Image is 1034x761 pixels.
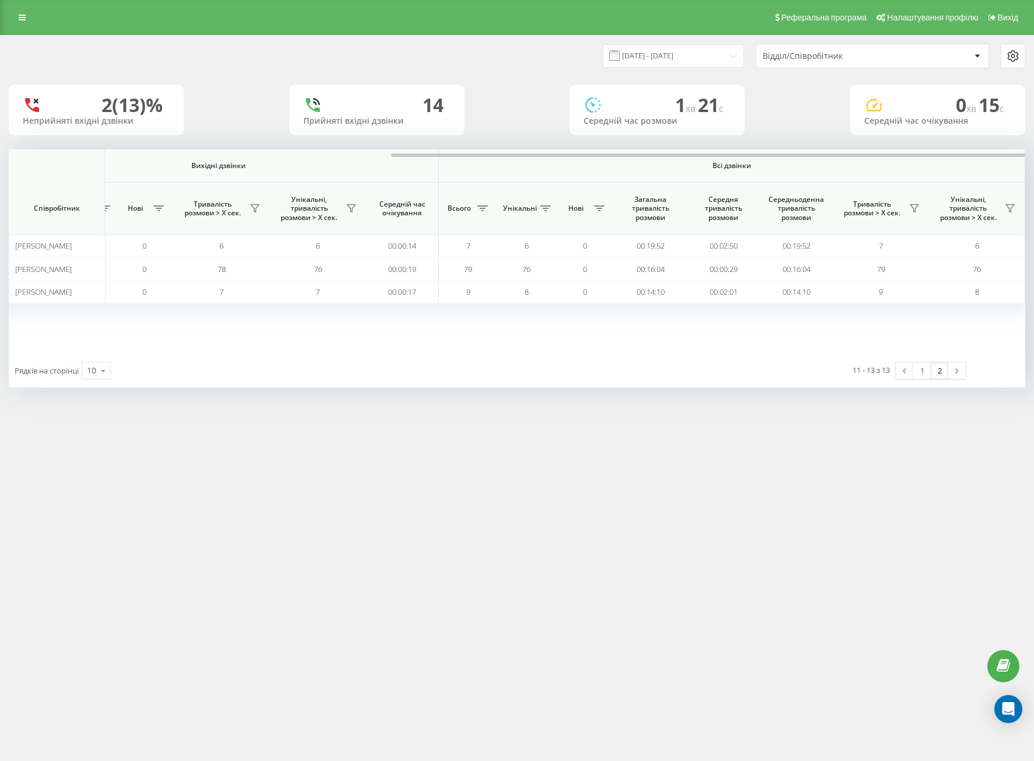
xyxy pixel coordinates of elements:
span: Налаштування профілю [887,13,978,22]
div: 11 - 13 з 13 [853,364,890,376]
span: 6 [975,240,979,251]
td: 00:14:10 [614,281,687,303]
div: 2 (13)% [102,94,163,116]
span: 0 [142,264,146,274]
span: 0 [956,92,979,117]
span: 79 [877,264,885,274]
div: Open Intercom Messenger [994,695,1022,723]
td: 00:16:04 [760,257,833,280]
span: Всього [445,204,474,213]
td: 00:02:01 [687,281,760,303]
span: Тривалість розмови > Х сек. [179,200,246,218]
a: 2 [931,362,948,379]
div: Неприйняті вхідні дзвінки [23,116,170,126]
span: Тривалість розмови > Х сек. [839,200,906,218]
span: 78 [218,264,226,274]
span: [PERSON_NAME] [15,240,72,251]
span: 6 [316,240,320,251]
span: хв [686,102,698,115]
span: Середня тривалість розмови [696,195,751,222]
span: Унікальні, тривалість розмови > Х сек. [935,195,1001,222]
span: 15 [979,92,1004,117]
span: 6 [219,240,223,251]
span: Нові [561,204,591,213]
span: 0 [142,287,146,297]
span: Середньоденна тривалість розмови [768,195,824,222]
span: [PERSON_NAME] [15,287,72,297]
td: 00:19:52 [760,235,833,257]
span: 7 [219,287,223,297]
td: 00:16:04 [614,257,687,280]
td: 00:00:29 [687,257,760,280]
div: Прийняті вхідні дзвінки [303,116,450,126]
span: 76 [522,264,530,274]
div: 10 [87,365,96,376]
span: 7 [466,240,470,251]
span: 9 [466,287,470,297]
span: 76 [314,264,322,274]
span: Загальна тривалість розмови [623,195,678,222]
td: 00:19:52 [614,235,687,257]
span: 0 [583,287,587,297]
span: 6 [525,240,529,251]
span: Вихід [998,13,1018,22]
span: Всі дзвінки [473,161,990,170]
td: 00:00:19 [366,257,439,280]
span: [PERSON_NAME] [15,264,72,274]
span: c [719,102,724,115]
div: Середній час очікування [864,116,1011,126]
span: 8 [525,287,529,297]
span: 0 [583,240,587,251]
span: 9 [879,287,883,297]
span: Співробітник [19,204,95,213]
span: 0 [583,264,587,274]
a: 1 [913,362,931,379]
td: 00:00:17 [366,281,439,303]
span: 76 [973,264,981,274]
span: 79 [464,264,472,274]
span: 7 [879,240,883,251]
span: хв [966,102,979,115]
td: 00:02:50 [687,235,760,257]
td: 00:00:14 [366,235,439,257]
span: Рядків на сторінці [15,365,79,376]
div: 14 [422,94,443,116]
div: Середній час розмови [584,116,731,126]
td: 00:14:10 [760,281,833,303]
span: 1 [675,92,698,117]
span: Унікальні [503,204,537,213]
span: 0 [142,240,146,251]
span: Вихідні дзвінки [26,161,411,170]
span: Середній час очікування [375,200,429,218]
span: Реферальна програма [781,13,867,22]
div: Відділ/Співробітник [763,51,902,61]
span: 21 [698,92,724,117]
span: 8 [975,287,979,297]
span: Нові [121,204,150,213]
span: c [1000,102,1004,115]
span: Унікальні, тривалість розмови > Х сек. [275,195,343,222]
span: 7 [316,287,320,297]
